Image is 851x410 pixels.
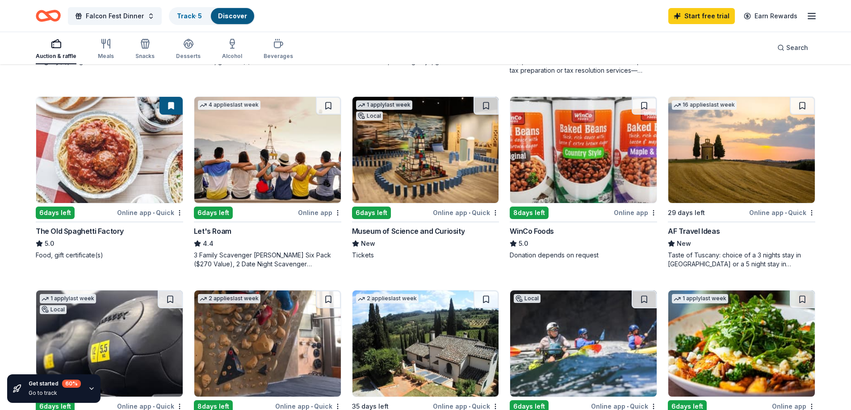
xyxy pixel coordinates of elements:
[668,8,735,24] a: Start free trial
[135,53,155,60] div: Snacks
[770,39,815,57] button: Search
[361,238,375,249] span: New
[614,207,657,218] div: Online app
[62,380,81,388] div: 60 %
[298,207,341,218] div: Online app
[668,96,815,269] a: Image for AF Travel Ideas16 applieslast week29 days leftOnline app•QuickAF Travel IdeasNewTaste o...
[98,53,114,60] div: Meals
[352,207,391,219] div: 6 days left
[510,226,554,236] div: WinCo Foods
[352,226,465,236] div: Museum of Science and Curiosity
[352,251,499,260] div: Tickets
[135,35,155,64] button: Snacks
[29,389,81,397] div: Go to track
[356,100,412,110] div: 1 apply last week
[45,238,54,249] span: 5.0
[194,96,341,269] a: Image for Let's Roam4 applieslast week6days leftOnline appLet's Roam4.43 Family Scavenger [PERSON...
[176,35,201,64] button: Desserts
[264,35,293,64] button: Beverages
[194,290,341,397] img: Image for Movement Gyms
[668,251,815,269] div: Taste of Tuscany: choice of a 3 nights stay in [GEOGRAPHIC_DATA] or a 5 night stay in [GEOGRAPHIC...
[153,209,155,216] span: •
[510,96,657,260] a: Image for WinCo Foods8days leftOnline appWinCo Foods5.0Donation depends on request
[40,305,67,314] div: Local
[36,251,183,260] div: Food, gift certificate(s)
[218,12,247,20] a: Discover
[153,403,155,410] span: •
[738,8,803,24] a: Earn Rewards
[117,207,183,218] div: Online app Quick
[672,100,737,110] div: 16 applies last week
[36,5,61,26] a: Home
[785,209,787,216] span: •
[356,112,383,120] div: Local
[677,238,691,249] span: New
[264,53,293,60] div: Beverages
[352,96,499,260] a: Image for Museum of Science and Curiosity1 applylast weekLocal6days leftOnline app•QuickMuseum of...
[169,7,255,25] button: Track· 5Discover
[668,290,815,397] img: Image for First Watch
[510,57,657,75] div: A $1,000 Gift Certificate redeemable for expert tax preparation or tax resolution services—recipi...
[86,11,144,21] span: Falcon Fest Dinner
[36,53,76,60] div: Auction & raffle
[198,100,260,110] div: 4 applies last week
[198,294,260,303] div: 2 applies last week
[433,207,499,218] div: Online app Quick
[36,207,75,219] div: 6 days left
[194,226,231,236] div: Let's Roam
[356,294,419,303] div: 2 applies last week
[352,290,499,397] img: Image for Villa Sogni D’Oro
[68,7,162,25] button: Falcon Fest Dinner
[786,42,808,53] span: Search
[177,12,202,20] a: Track· 5
[36,35,76,64] button: Auction & raffle
[40,294,96,303] div: 1 apply last week
[36,226,124,236] div: The Old Spaghetti Factory
[176,53,201,60] div: Desserts
[98,35,114,64] button: Meals
[36,290,183,397] img: Image for In-Shape Family Fitness
[222,53,242,60] div: Alcohol
[352,97,499,203] img: Image for Museum of Science and Curiosity
[36,97,183,203] img: Image for The Old Spaghetti Factory
[194,97,341,203] img: Image for Let's Roam
[514,294,541,303] div: Local
[519,238,528,249] span: 5.0
[510,207,549,219] div: 8 days left
[749,207,815,218] div: Online app Quick
[469,209,470,216] span: •
[222,35,242,64] button: Alcohol
[627,403,629,410] span: •
[668,226,720,236] div: AF Travel Ideas
[36,96,183,260] a: Image for The Old Spaghetti Factory6days leftOnline app•QuickThe Old Spaghetti Factory5.0Food, gi...
[510,290,657,397] img: Image for Santa Barbara Adventure Company
[311,403,313,410] span: •
[668,97,815,203] img: Image for AF Travel Ideas
[29,380,81,388] div: Get started
[510,251,657,260] div: Donation depends on request
[203,238,214,249] span: 4.4
[469,403,470,410] span: •
[510,97,657,203] img: Image for WinCo Foods
[194,207,233,219] div: 6 days left
[194,251,341,269] div: 3 Family Scavenger [PERSON_NAME] Six Pack ($270 Value), 2 Date Night Scavenger [PERSON_NAME] Two ...
[672,294,728,303] div: 1 apply last week
[668,207,705,218] div: 29 days left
